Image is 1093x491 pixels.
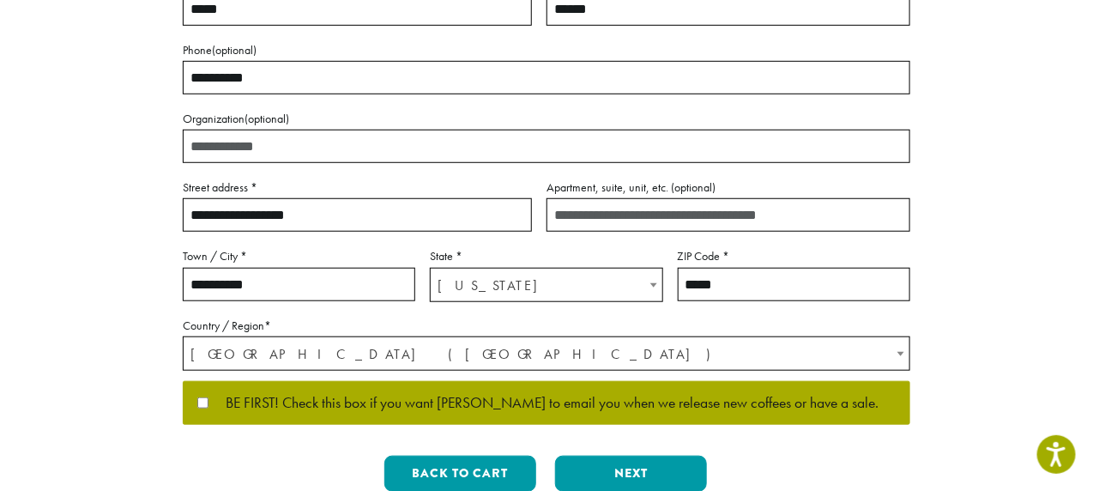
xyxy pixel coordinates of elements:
span: United States (US) [184,337,909,371]
label: Town / City [183,245,415,267]
span: (optional) [245,111,289,126]
label: Apartment, suite, unit, etc. [546,177,910,198]
label: Street address [183,177,532,198]
span: State [430,268,662,302]
span: BE FIRST! Check this box if you want [PERSON_NAME] to email you when we release new coffees or ha... [208,396,879,411]
span: Illinois [431,269,661,302]
span: (optional) [212,42,257,58]
span: (optional) [671,179,716,195]
label: State [430,245,662,267]
label: Organization [183,108,910,130]
span: Country / Region [183,336,910,371]
input: BE FIRST! Check this box if you want [PERSON_NAME] to email you when we release new coffees or ha... [197,397,208,409]
label: ZIP Code [678,245,910,267]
